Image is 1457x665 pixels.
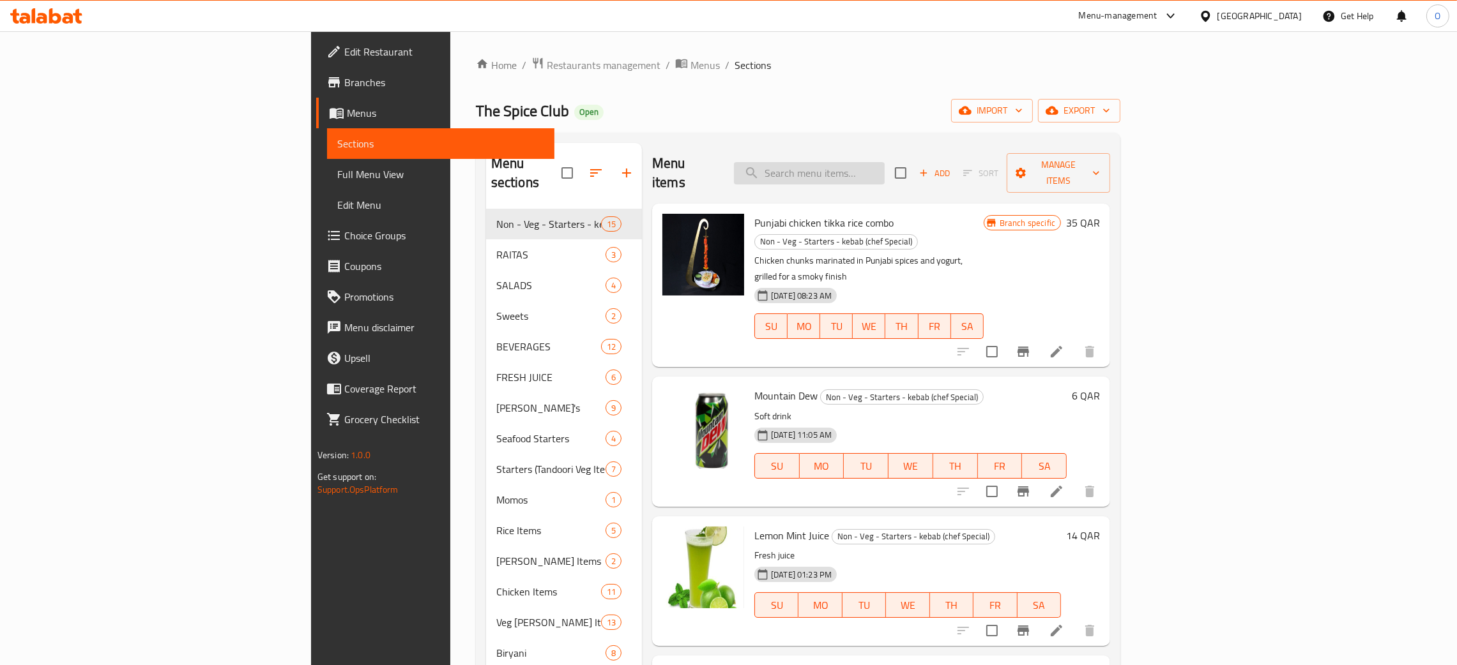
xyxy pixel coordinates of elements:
span: TH [890,317,913,336]
div: Sweets2 [486,301,642,331]
span: Version: [317,447,349,463]
div: items [601,339,622,354]
div: Seafood Starters [496,431,606,446]
span: TH [935,596,968,615]
span: Coupons [344,258,544,274]
input: search [734,162,885,184]
nav: breadcrumb [476,57,1120,73]
button: TU [844,453,889,479]
button: SA [951,313,984,339]
span: Mountain Dew [754,386,818,405]
span: Select section first [955,163,1007,183]
span: Momos [496,492,606,507]
button: SU [754,313,788,339]
a: Edit menu item [1049,484,1064,499]
div: items [606,553,622,569]
span: FR [979,596,1012,615]
span: Non - Veg - Starters - kebab (chef Special) [496,216,601,232]
div: [GEOGRAPHIC_DATA] [1217,9,1302,23]
span: 2 [606,310,621,322]
span: Sections [735,57,771,73]
span: Edit Restaurant [344,44,544,59]
span: Starters (Tandoori Veg Items) [496,461,606,477]
span: 15 [602,218,621,230]
span: Select section [887,160,914,186]
a: Coverage Report [316,373,554,404]
span: 3 [606,249,621,261]
div: Starters (Tandoori Veg Items)7 [486,454,642,484]
div: Biryani [496,645,606,661]
span: The Spice Club [476,96,569,125]
div: [PERSON_NAME]'s9 [486,392,642,423]
span: Upsell [344,350,544,366]
span: [PERSON_NAME]'s [496,400,606,415]
span: TU [825,317,848,336]
img: Mountain Dew [662,387,744,468]
span: 11 [602,586,621,598]
div: BEVERAGES [496,339,601,354]
div: RAITAS [496,247,606,262]
span: Add item [914,163,955,183]
span: MO [804,596,837,615]
p: Soft drink [754,408,1067,424]
span: Menu disclaimer [344,320,544,335]
div: Chicken Items11 [486,576,642,607]
span: Select to update [979,617,1005,644]
button: Manage items [1007,153,1110,193]
div: items [606,308,622,324]
div: Non - Veg - Starters - kebab (chef Special) [832,529,995,544]
a: Menu disclaimer [316,312,554,343]
button: SU [754,592,798,618]
button: WE [889,453,933,479]
span: O [1435,9,1440,23]
span: Manage items [1017,157,1100,189]
span: Non - Veg - Starters - kebab (chef Special) [755,234,917,249]
span: 4 [606,433,621,445]
span: [DATE] 08:23 AM [766,290,837,302]
a: Full Menu View [327,159,554,190]
button: SA [1018,592,1061,618]
div: SALADS4 [486,270,642,301]
span: FR [983,457,1018,475]
div: Rice Items [496,523,606,538]
div: Veg [PERSON_NAME] Items13 [486,607,642,638]
span: 7 [606,463,621,475]
span: Select to update [979,478,1005,505]
span: SA [1023,596,1056,615]
span: Select to update [979,338,1005,365]
a: Edit Restaurant [316,36,554,67]
div: RAITAS3 [486,239,642,270]
h6: 14 QAR [1066,527,1100,544]
span: Branches [344,75,544,90]
span: SU [760,457,795,475]
button: SU [754,453,800,479]
span: 6 [606,371,621,384]
button: import [951,99,1033,123]
span: [DATE] 11:05 AM [766,429,837,441]
button: TH [930,592,973,618]
span: WE [891,596,924,615]
a: Branches [316,67,554,98]
a: Choice Groups [316,220,554,251]
div: Chicken Items [496,584,601,599]
span: Sections [337,136,544,151]
span: Edit Menu [337,197,544,213]
a: Menus [675,57,720,73]
div: items [606,278,622,293]
span: MO [805,457,839,475]
div: items [601,216,622,232]
img: Lemon Mint Juice [662,527,744,608]
span: export [1048,103,1110,119]
span: SA [1027,457,1062,475]
button: MO [788,313,820,339]
button: MO [800,453,844,479]
a: Promotions [316,281,554,312]
span: [DATE] 01:23 PM [766,569,837,581]
div: Non - Veg - Starters - kebab (chef Special) [754,234,918,250]
span: TU [849,457,883,475]
p: Chicken chunks marinated in Punjabi spices and yogurt, grilled for a smoky finish [754,253,984,285]
span: Add [917,166,952,181]
button: WE [886,592,929,618]
div: Momos1 [486,484,642,515]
